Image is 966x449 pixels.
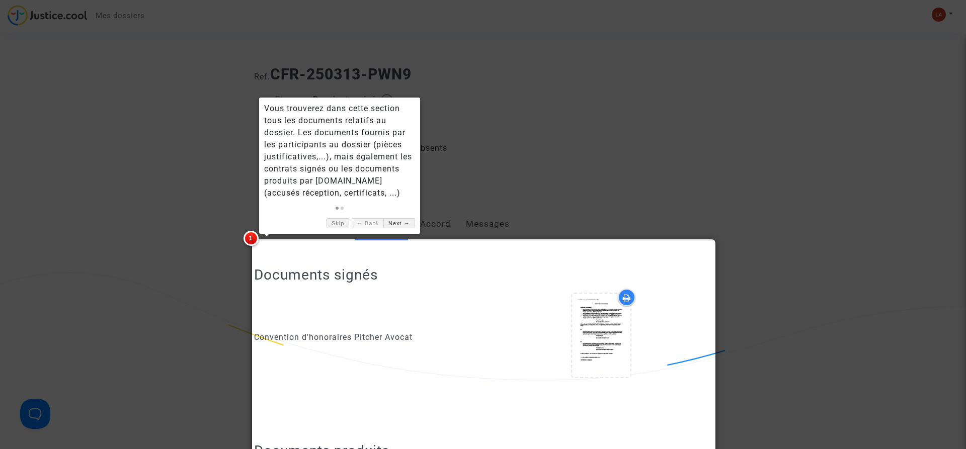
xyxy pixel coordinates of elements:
[327,218,349,229] a: Skip
[264,103,415,199] div: Vous trouverez dans cette section tous les documents relatifs au dossier. Les documents fournis p...
[352,218,383,229] a: ← Back
[254,266,378,284] h2: Documents signés
[383,218,415,229] a: Next →
[254,331,476,343] div: Convention d'honoraires Pitcher Avocat
[244,231,259,246] span: 1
